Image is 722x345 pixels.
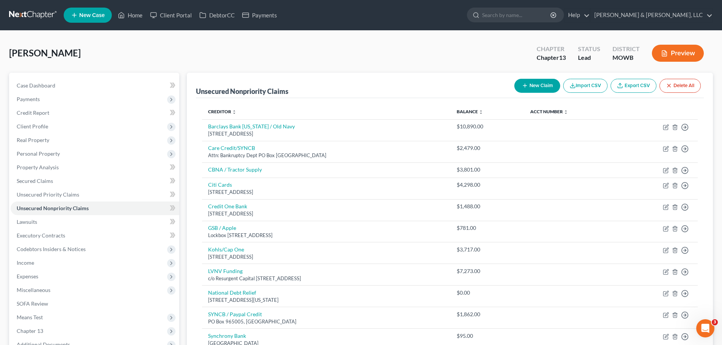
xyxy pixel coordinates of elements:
a: LVNV Funding [208,268,243,274]
div: $7,273.00 [457,267,518,275]
i: unfold_more [479,110,483,114]
div: Lead [578,53,600,62]
a: Kohls/Cap One [208,246,244,253]
div: [STREET_ADDRESS] [208,130,445,137]
div: $4,298.00 [457,181,518,189]
button: New Claim [514,79,560,93]
span: Means Test [17,314,43,320]
span: Miscellaneous [17,287,50,293]
div: $3,801.00 [457,166,518,173]
a: Help [564,8,590,22]
span: 3 [712,319,718,325]
div: $2,479.00 [457,144,518,152]
a: SOFA Review [11,297,179,311]
span: Executory Contracts [17,232,65,239]
input: Search by name... [482,8,551,22]
a: SYNCB / Paypal Credit [208,311,262,317]
a: Barclays Bank [US_STATE] / Old Navy [208,123,295,130]
div: $1,488.00 [457,203,518,210]
div: [STREET_ADDRESS] [208,189,445,196]
button: Preview [652,45,704,62]
a: Case Dashboard [11,79,179,92]
div: [STREET_ADDRESS] [208,253,445,261]
div: [STREET_ADDRESS] [208,210,445,217]
a: Care Credit/SYNCB [208,145,255,151]
span: Unsecured Priority Claims [17,191,79,198]
a: Client Portal [146,8,196,22]
a: Credit Report [11,106,179,120]
span: Secured Claims [17,178,53,184]
a: Executory Contracts [11,229,179,242]
span: Personal Property [17,150,60,157]
a: Home [114,8,146,22]
a: Property Analysis [11,161,179,174]
div: $1,862.00 [457,311,518,318]
span: Property Analysis [17,164,59,170]
div: Attn: Bankruptcy Dept PO Box [GEOGRAPHIC_DATA] [208,152,445,159]
div: c/o Resurgent Capital [STREET_ADDRESS] [208,275,445,282]
button: Import CSV [563,79,608,93]
div: $781.00 [457,224,518,232]
span: [PERSON_NAME] [9,47,81,58]
div: Unsecured Nonpriority Claims [196,87,288,96]
span: Unsecured Nonpriority Claims [17,205,89,211]
a: Export CSV [611,79,656,93]
a: Balance unfold_more [457,109,483,114]
span: Case Dashboard [17,82,55,89]
a: Payments [238,8,281,22]
div: Lockbox [STREET_ADDRESS] [208,232,445,239]
span: Credit Report [17,109,49,116]
div: PO Box 965005, [GEOGRAPHIC_DATA] [208,318,445,325]
a: CBNA / Tractor Supply [208,166,262,173]
a: Unsecured Nonpriority Claims [11,201,179,215]
a: Citi Cards [208,181,232,188]
a: [PERSON_NAME] & [PERSON_NAME], LLC [590,8,713,22]
a: Lawsuits [11,215,179,229]
a: DebtorCC [196,8,238,22]
button: Delete All [659,79,701,93]
div: Status [578,45,600,53]
span: Codebtors Insiders & Notices [17,246,86,252]
span: Expenses [17,273,38,279]
div: $95.00 [457,332,518,340]
span: Chapter 13 [17,328,43,334]
div: District [612,45,640,53]
a: GSB / Apple [208,225,236,231]
a: Unsecured Priority Claims [11,188,179,201]
span: New Case [79,12,105,18]
a: Acct Number unfold_more [530,109,568,114]
div: [STREET_ADDRESS][US_STATE] [208,297,445,304]
div: $0.00 [457,289,518,297]
a: Credit One Bank [208,203,247,209]
div: Chapter [537,53,566,62]
span: Income [17,259,34,266]
i: unfold_more [564,110,568,114]
span: Lawsuits [17,219,37,225]
div: $3,717.00 [457,246,518,253]
iframe: Intercom live chat [696,319,714,337]
span: Real Property [17,137,49,143]
div: $10,890.00 [457,123,518,130]
a: National Debt Relief [208,289,256,296]
div: Chapter [537,45,566,53]
a: Synchrony Bank [208,333,246,339]
span: Payments [17,96,40,102]
a: Creditor unfold_more [208,109,236,114]
span: 13 [559,54,566,61]
div: MOWB [612,53,640,62]
span: SOFA Review [17,300,48,307]
span: Client Profile [17,123,48,130]
i: unfold_more [232,110,236,114]
a: Secured Claims [11,174,179,188]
